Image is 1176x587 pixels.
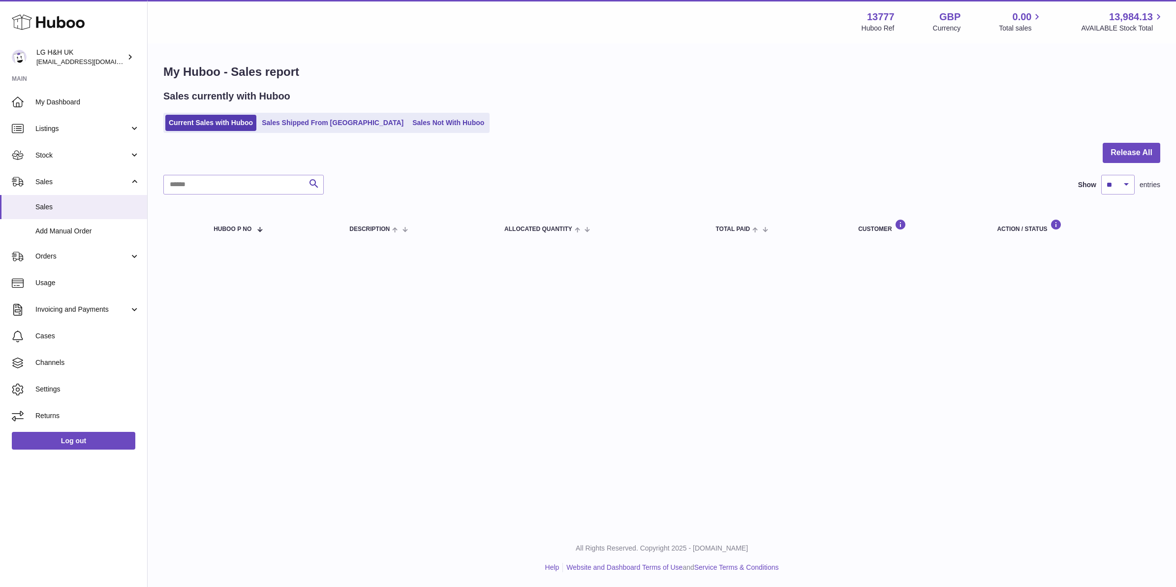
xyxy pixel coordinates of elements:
li: and [563,563,778,572]
span: Total paid [715,226,750,232]
span: ALLOCATED Quantity [504,226,572,232]
a: Log out [12,432,135,450]
span: Stock [35,151,129,160]
img: veechen@lghnh.co.uk [12,50,27,65]
a: Current Sales with Huboo [165,115,256,131]
p: All Rights Reserved. Copyright 2025 - [DOMAIN_NAME] [155,544,1168,553]
div: Customer [858,219,977,232]
strong: 13777 [867,10,895,24]
span: Settings [35,385,140,394]
h2: Sales currently with Huboo [163,90,290,103]
a: Sales Shipped From [GEOGRAPHIC_DATA] [258,115,407,131]
a: 13,984.13 AVAILABLE Stock Total [1081,10,1164,33]
h1: My Huboo - Sales report [163,64,1160,80]
span: Returns [35,411,140,421]
div: LG H&H UK [36,48,125,66]
a: 0.00 Total sales [999,10,1043,33]
strong: GBP [939,10,960,24]
span: Huboo P no [214,226,251,232]
a: Service Terms & Conditions [694,563,779,571]
button: Release All [1103,143,1160,163]
span: My Dashboard [35,98,140,107]
a: Sales Not With Huboo [409,115,488,131]
span: Usage [35,278,140,288]
span: Sales [35,177,129,187]
span: 13,984.13 [1109,10,1153,24]
span: [EMAIL_ADDRESS][DOMAIN_NAME] [36,58,145,65]
div: Action / Status [997,219,1150,232]
span: Add Manual Order [35,227,140,236]
span: entries [1140,180,1160,190]
a: Help [545,563,559,571]
label: Show [1078,180,1096,190]
span: Description [349,226,390,232]
div: Huboo Ref [862,24,895,33]
span: AVAILABLE Stock Total [1081,24,1164,33]
span: Channels [35,358,140,367]
span: Cases [35,331,140,341]
span: Orders [35,252,129,261]
span: 0.00 [1013,10,1032,24]
span: Listings [35,124,129,133]
div: Currency [933,24,961,33]
span: Sales [35,202,140,212]
a: Website and Dashboard Terms of Use [566,563,682,571]
span: Total sales [999,24,1043,33]
span: Invoicing and Payments [35,305,129,314]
